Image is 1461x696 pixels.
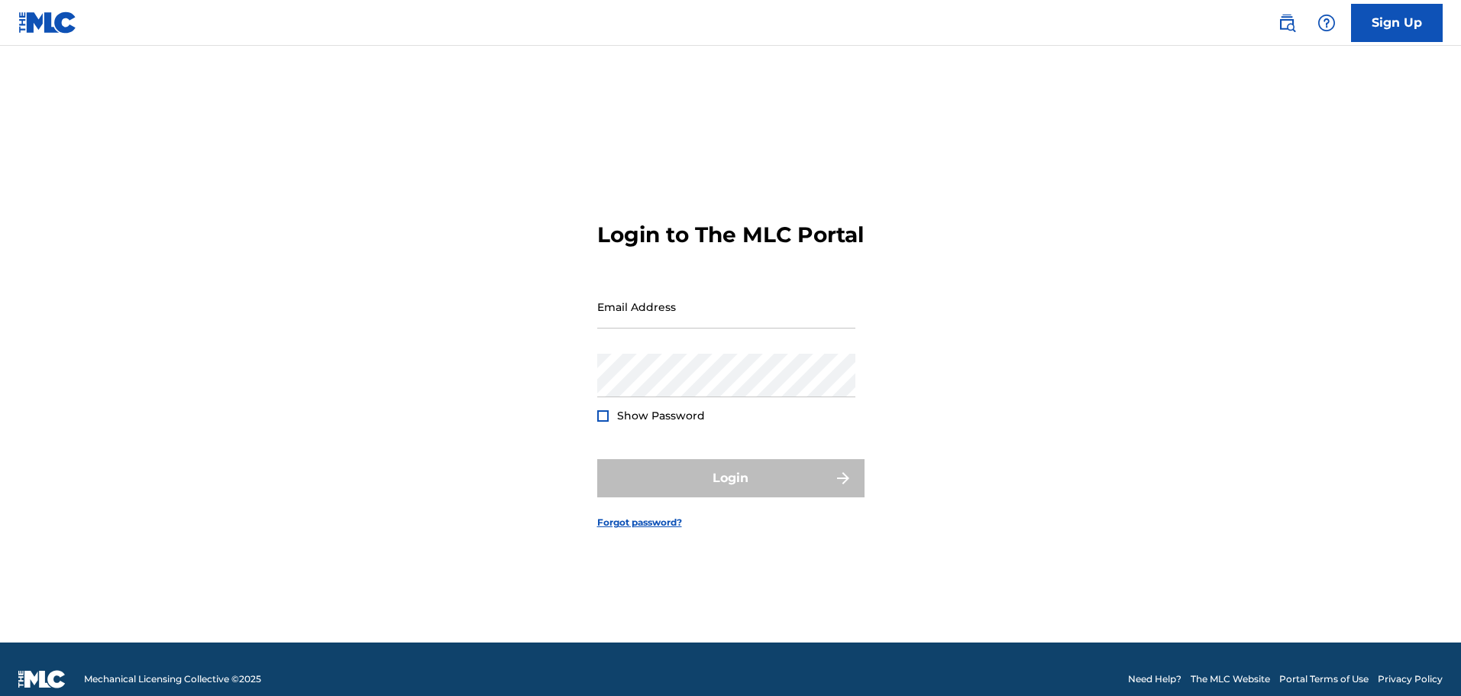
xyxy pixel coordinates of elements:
[1317,14,1336,32] img: help
[1272,8,1302,38] a: Public Search
[1279,672,1369,686] a: Portal Terms of Use
[1378,672,1443,686] a: Privacy Policy
[18,11,77,34] img: MLC Logo
[597,516,682,529] a: Forgot password?
[1351,4,1443,42] a: Sign Up
[1311,8,1342,38] div: Help
[84,672,261,686] span: Mechanical Licensing Collective © 2025
[1191,672,1270,686] a: The MLC Website
[597,222,864,248] h3: Login to The MLC Portal
[18,670,66,688] img: logo
[1278,14,1296,32] img: search
[617,409,705,422] span: Show Password
[1385,623,1461,696] iframe: Chat Widget
[1128,672,1181,686] a: Need Help?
